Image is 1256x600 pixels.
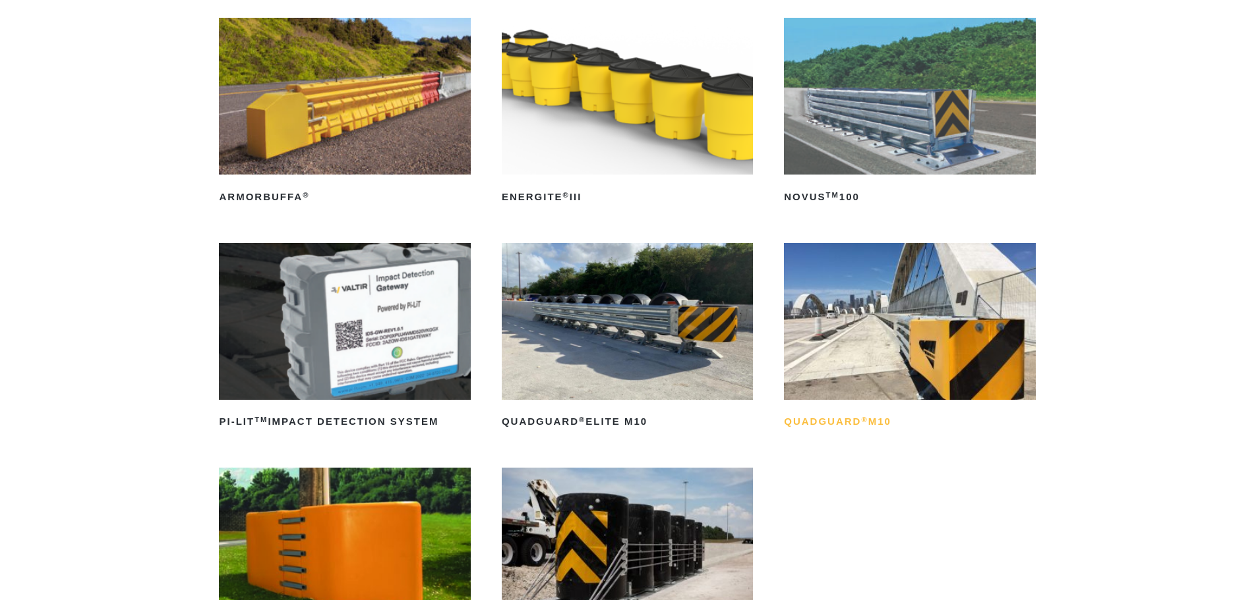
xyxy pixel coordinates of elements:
[861,416,868,423] sup: ®
[784,186,1035,207] h2: NOVUS 100
[219,243,470,433] a: PI-LITTMImpact Detection System
[219,412,470,433] h2: PI-LIT Impact Detection System
[303,191,309,199] sup: ®
[784,243,1035,433] a: QuadGuard®M10
[254,416,268,423] sup: TM
[784,412,1035,433] h2: QuadGuard M10
[784,18,1035,207] a: NOVUSTM100
[219,186,470,207] h2: ArmorBuffa
[502,243,753,433] a: QuadGuard®Elite M10
[579,416,585,423] sup: ®
[219,18,470,207] a: ArmorBuffa®
[563,191,570,199] sup: ®
[826,191,839,199] sup: TM
[502,18,753,207] a: ENERGITE®III
[502,412,753,433] h2: QuadGuard Elite M10
[502,186,753,207] h2: ENERGITE III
